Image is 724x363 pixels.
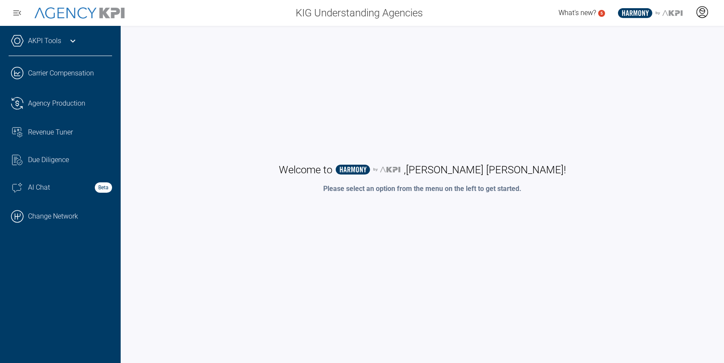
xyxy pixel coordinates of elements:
[600,11,603,16] text: 5
[28,36,61,46] a: AKPI Tools
[28,182,50,193] span: AI Chat
[28,155,112,165] div: Due Diligence
[28,127,112,138] div: Revenue Tuner
[323,184,521,194] p: Please select an option from the menu on the left to get started.
[279,163,566,177] h1: Welcome to , [PERSON_NAME] [PERSON_NAME] !
[95,182,112,193] strong: Beta
[296,5,423,21] span: KIG Understanding Agencies
[559,9,596,17] span: What's new?
[598,10,605,17] a: 5
[34,7,125,19] img: AgencyKPI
